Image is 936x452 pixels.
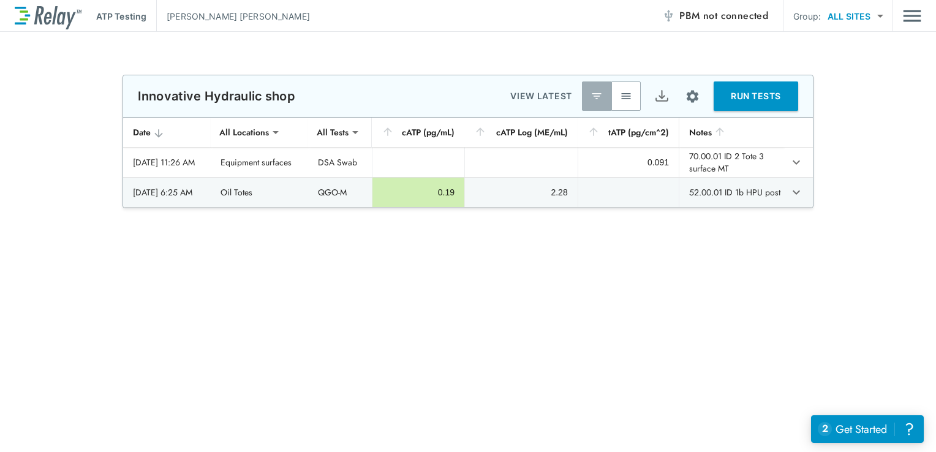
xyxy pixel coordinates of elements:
[475,186,568,198] div: 2.28
[211,148,308,177] td: Equipment surfaces
[657,4,773,28] button: PBM not connected
[382,125,455,140] div: cATP (pg/mL)
[587,125,669,140] div: tATP (pg/cm^2)
[679,178,784,207] td: 52.00.01 ID 1b HPU post
[662,10,674,22] img: Offline Icon
[510,89,572,104] p: VIEW LATEST
[382,186,455,198] div: 0.19
[679,7,768,24] span: PBM
[308,148,372,177] td: DSA Swab
[811,415,924,443] iframe: Resource center
[211,178,308,207] td: Oil Totes
[588,156,669,168] div: 0.091
[714,81,798,111] button: RUN TESTS
[123,118,211,148] th: Date
[786,152,807,173] button: expand row
[676,80,709,113] button: Site setup
[15,3,81,29] img: LuminUltra Relay
[903,4,921,28] button: Main menu
[308,120,357,145] div: All Tests
[703,9,768,23] span: not connected
[133,186,201,198] div: [DATE] 6:25 AM
[685,89,700,104] img: Settings Icon
[138,89,295,104] p: Innovative Hydraulic shop
[620,90,632,102] img: View All
[679,148,784,177] td: 70.00.01 ID 2 Tote 3 surface MT
[123,118,813,208] table: sticky table
[133,156,201,168] div: [DATE] 11:26 AM
[689,125,774,140] div: Notes
[167,10,310,23] p: [PERSON_NAME] [PERSON_NAME]
[96,10,146,23] p: ATP Testing
[211,120,277,145] div: All Locations
[647,81,676,111] button: Export
[786,182,807,203] button: expand row
[308,178,372,207] td: QGO-M
[591,90,603,102] img: Latest
[903,4,921,28] img: Drawer Icon
[793,10,821,23] p: Group:
[474,125,568,140] div: cATP Log (ME/mL)
[654,89,670,104] img: Export Icon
